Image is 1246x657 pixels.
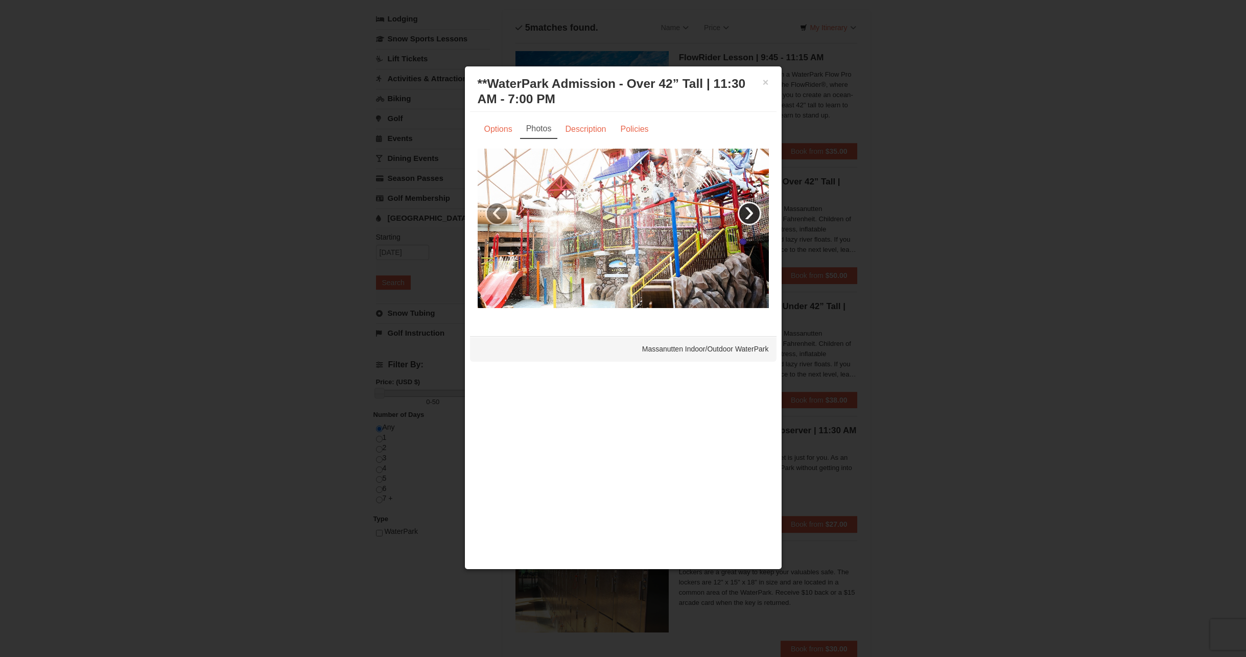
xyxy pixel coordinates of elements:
[738,202,761,225] a: ›
[470,336,777,362] div: Massanutten Indoor/Outdoor WaterPark
[614,120,655,139] a: Policies
[478,149,769,308] img: 6619917-721-29226eb6.jpg
[763,77,769,87] button: ×
[558,120,613,139] a: Description
[485,202,509,225] a: ‹
[520,120,558,139] a: Photos
[478,76,769,107] h3: **WaterPark Admission - Over 42” Tall | 11:30 AM - 7:00 PM
[478,120,519,139] a: Options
